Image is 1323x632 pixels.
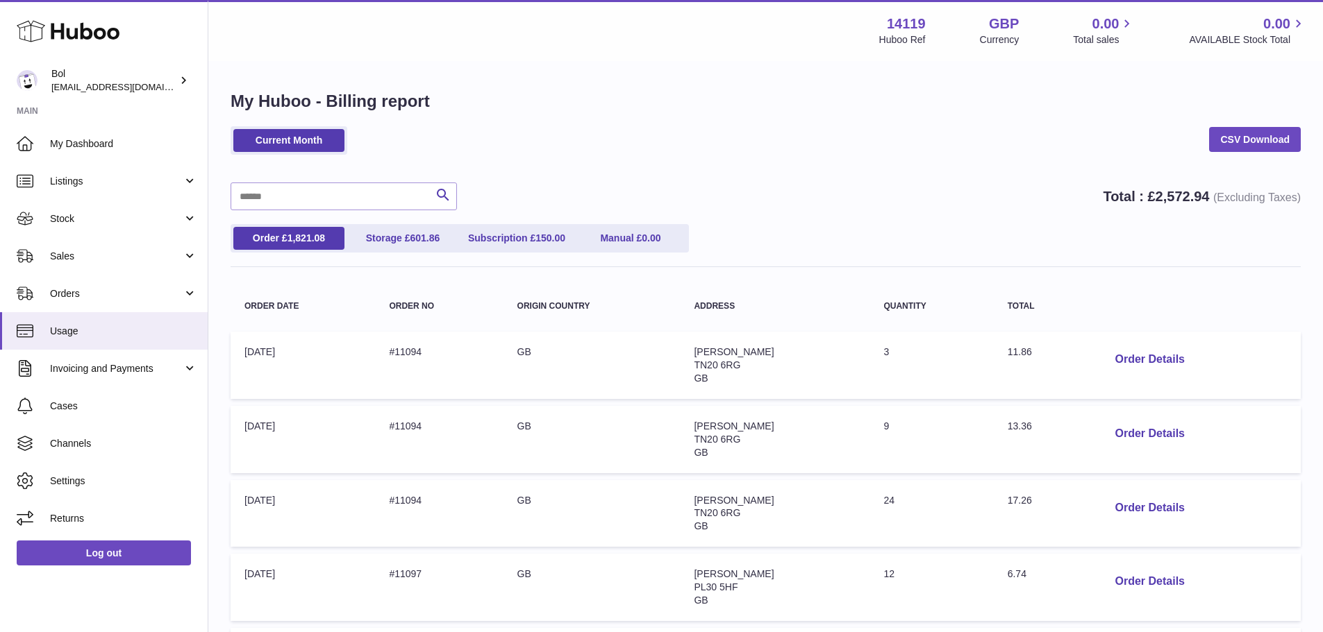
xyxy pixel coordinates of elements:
td: GB [504,480,681,547]
td: GB [504,332,681,399]
button: Order Details [1104,494,1195,522]
a: Manual £0.00 [575,227,686,250]
span: [PERSON_NAME] [694,495,774,506]
td: [DATE] [231,406,375,473]
span: Channels [50,437,197,450]
td: 24 [869,480,993,547]
span: GB [694,373,708,384]
h1: My Huboo - Billing report [231,90,1301,112]
strong: Total : £ [1103,189,1301,204]
span: 6.74 [1008,568,1026,579]
th: Order no [375,288,503,325]
button: Order Details [1104,345,1195,374]
span: Cases [50,400,197,413]
th: Total [994,288,1090,325]
a: Order £1,821.08 [233,227,344,250]
td: #11094 [375,332,503,399]
td: #11094 [375,406,503,473]
th: Order Date [231,288,375,325]
span: [PERSON_NAME] [694,568,774,579]
td: GB [504,554,681,621]
div: Currency [980,33,1020,46]
span: PL30 5HF [694,581,738,592]
td: 9 [869,406,993,473]
button: Order Details [1104,567,1195,596]
span: 1,821.08 [288,232,326,244]
span: GB [694,447,708,458]
td: 3 [869,332,993,399]
td: #11097 [375,554,503,621]
td: GB [504,406,681,473]
span: 150.00 [535,232,565,244]
th: Quantity [869,288,993,325]
div: Huboo Ref [879,33,926,46]
span: AVAILABLE Stock Total [1189,33,1306,46]
td: [DATE] [231,480,375,547]
th: Origin Country [504,288,681,325]
a: Storage £601.86 [347,227,458,250]
span: 0.00 [642,232,660,244]
span: [PERSON_NAME] [694,420,774,432]
span: Listings [50,175,183,188]
span: GB [694,595,708,606]
a: 0.00 Total sales [1073,15,1135,46]
a: CSV Download [1209,127,1301,152]
span: 17.26 [1008,495,1032,506]
span: Usage [50,325,197,338]
td: 12 [869,554,993,621]
span: 0.00 [1263,15,1290,33]
span: Invoicing and Payments [50,362,183,375]
img: internalAdmin-14119@internal.huboo.com [17,70,38,91]
span: Sales [50,250,183,263]
td: #11094 [375,480,503,547]
strong: 14119 [887,15,926,33]
span: [PERSON_NAME] [694,346,774,357]
span: GB [694,520,708,531]
span: Returns [50,512,197,525]
span: 11.86 [1008,346,1032,357]
a: Current Month [233,129,344,152]
span: TN20 6RG [694,359,740,370]
span: [EMAIL_ADDRESS][DOMAIN_NAME] [51,81,204,92]
span: Stock [50,212,183,225]
span: Total sales [1073,33,1135,46]
span: Orders [50,287,183,300]
a: Subscription £150.00 [461,227,572,250]
div: Bol [51,67,176,94]
td: [DATE] [231,554,375,621]
span: TN20 6RG [694,434,740,445]
span: TN20 6RG [694,507,740,518]
span: Settings [50,475,197,488]
button: Order Details [1104,420,1195,448]
th: Address [680,288,869,325]
span: 2,572.94 [1156,189,1210,204]
span: 601.86 [410,232,440,244]
span: (Excluding Taxes) [1213,191,1301,203]
a: 0.00 AVAILABLE Stock Total [1189,15,1306,46]
strong: GBP [989,15,1019,33]
span: 0.00 [1092,15,1120,33]
td: [DATE] [231,332,375,399]
span: My Dashboard [50,137,197,151]
a: Log out [17,540,191,565]
span: 13.36 [1008,420,1032,432]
